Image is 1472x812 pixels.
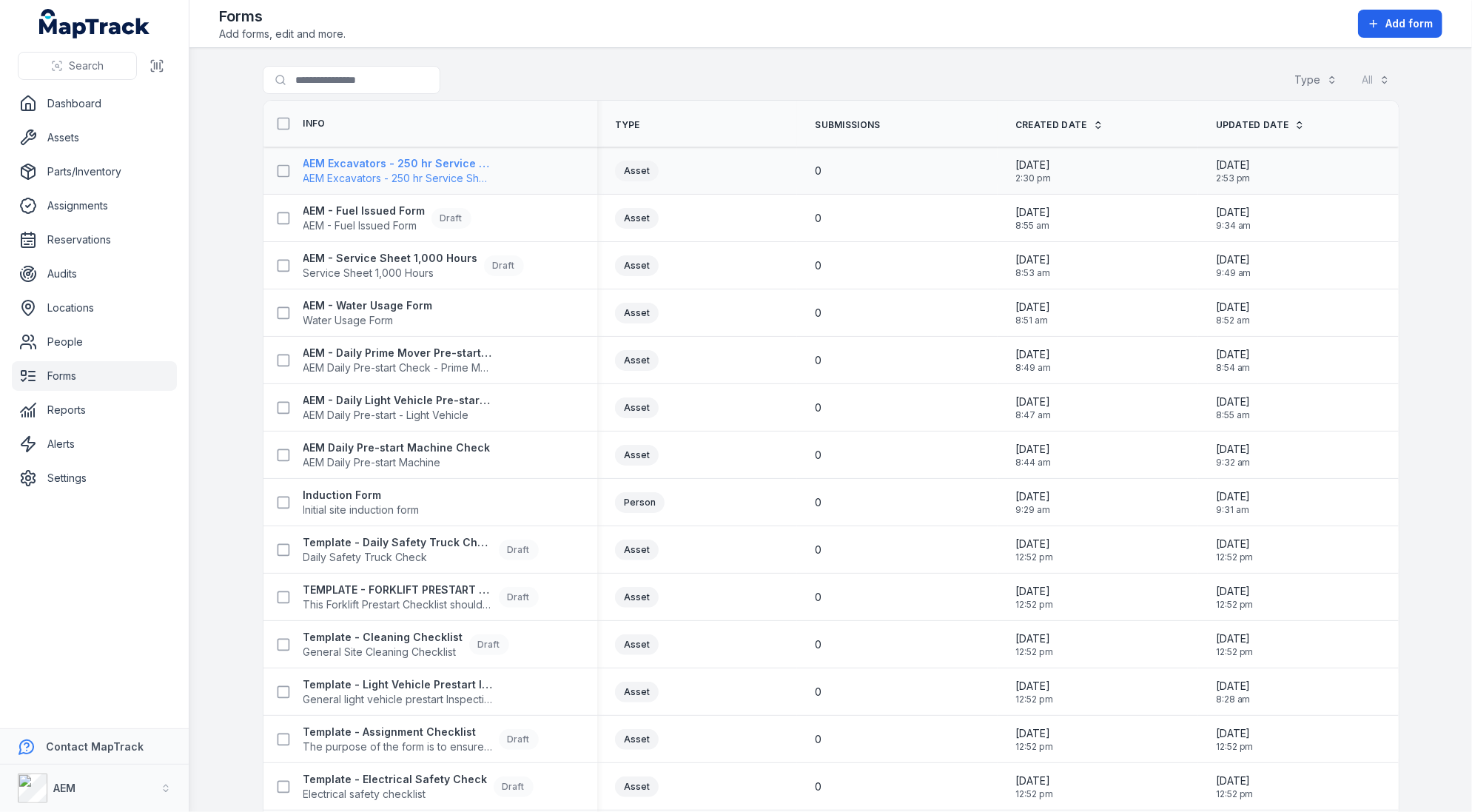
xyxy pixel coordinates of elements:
span: 8:52 am [1216,315,1251,326]
span: 0 [815,400,821,415]
span: 0 [815,258,821,273]
span: [DATE] [1015,679,1053,694]
div: Asset [615,350,659,371]
time: 17/03/2025, 12:52:40 pm [1015,774,1053,800]
div: Asset [615,445,659,466]
strong: AEM Daily Pre-start Machine Check [303,440,491,455]
span: [DATE] [1216,631,1254,646]
span: 8:47 am [1015,409,1051,421]
span: 12:52 pm [1015,646,1053,658]
a: AEM - Daily Light Vehicle Pre-start CheckAEM Daily Pre-start - Light Vehicle [303,393,493,423]
strong: Template - Cleaning Checklist [303,630,463,645]
time: 17/03/2025, 12:52:40 pm [1015,584,1053,611]
span: 0 [815,306,821,321]
span: Water Usage Form [303,313,433,328]
div: Draft [499,540,539,560]
div: Draft [499,729,539,750]
a: TEMPLATE - FORKLIFT PRESTART CHECKLISTThis Forklift Prestart Checklist should be completed every ... [303,583,539,612]
a: Created Date [1015,119,1103,131]
a: Template - Electrical Safety CheckElectrical safety checklistDraft [303,772,534,802]
a: AEM Daily Pre-start Machine CheckAEM Daily Pre-start Machine [303,440,491,470]
time: 17/03/2025, 12:52:40 pm [1216,726,1254,753]
span: [DATE] [1216,395,1251,409]
time: 20/08/2025, 8:55:02 am [1216,395,1251,421]
a: Template - Cleaning ChecklistGeneral Site Cleaning ChecklistDraft [303,630,509,660]
a: AEM - Water Usage FormWater Usage Form [303,298,433,328]
span: The purpose of the form is to ensure the employee is licenced and capable in operation the asset. [303,739,493,754]
span: Initial site induction form [303,503,420,517]
span: [DATE] [1015,489,1050,504]
span: Electrical safety checklist [303,787,488,802]
span: [DATE] [1216,537,1254,551]
span: AEM Excavators - 250 hr Service Sheet [303,171,493,186]
a: Parts/Inventory [12,157,177,187]
span: Info [303,118,326,130]
span: 8:28 am [1216,694,1251,705]
span: Add form [1385,16,1433,31]
span: AEM - Fuel Issued Form [303,218,426,233]
a: AEM - Daily Prime Mover Pre-start CheckAEM Daily Pre-start Check - Prime Move [303,346,493,375]
span: [DATE] [1216,158,1251,172]
time: 20/08/2025, 8:52:53 am [1216,300,1251,326]
button: Add form [1358,10,1442,38]
span: 12:52 pm [1216,599,1254,611]
strong: AEM - Daily Light Vehicle Pre-start Check [303,393,493,408]
a: People [12,327,177,357]
time: 07/08/2025, 9:31:46 am [1216,489,1251,516]
span: [DATE] [1015,442,1051,457]
span: [DATE] [1216,774,1254,788]
span: 0 [815,637,821,652]
span: AEM Daily Pre-start Check - Prime Move [303,360,493,375]
a: AEM Excavators - 250 hr Service SheetAEM Excavators - 250 hr Service Sheet [303,156,493,186]
div: Draft [469,634,509,655]
time: 17/03/2025, 12:52:40 pm [1216,584,1254,611]
span: AEM Daily Pre-start - Light Vehicle [303,408,493,423]
button: Search [18,52,137,80]
div: Asset [615,161,659,181]
span: Add forms, edit and more. [219,27,346,41]
span: 2:53 pm [1216,172,1251,184]
a: Updated Date [1216,119,1305,131]
strong: Contact MapTrack [46,740,144,753]
a: Template - Assignment ChecklistThe purpose of the form is to ensure the employee is licenced and ... [303,725,539,754]
span: 8:44 am [1015,457,1051,469]
div: Asset [615,729,659,750]
div: Asset [615,397,659,418]
span: AEM Daily Pre-start Machine [303,455,491,470]
a: Assignments [12,191,177,221]
span: [DATE] [1216,442,1251,457]
a: Reservations [12,225,177,255]
span: [DATE] [1015,537,1053,551]
a: Template - Light Vehicle Prestart InspectionGeneral light vehicle prestart Inspection form [303,677,493,707]
div: Draft [484,255,524,276]
time: 17/03/2025, 12:52:40 pm [1216,537,1254,563]
span: [DATE] [1015,300,1050,315]
a: MapTrack [39,9,150,38]
strong: AEM - Service Sheet 1,000 Hours [303,251,478,266]
span: General light vehicle prestart Inspection form [303,692,493,707]
div: Draft [494,776,534,797]
strong: AEM - Fuel Issued Form [303,204,426,218]
time: 20/08/2025, 8:47:36 am [1015,395,1051,421]
a: Reports [12,395,177,425]
span: Search [69,58,104,73]
span: 12:52 pm [1015,599,1053,611]
div: Asset [615,255,659,276]
span: 0 [815,495,821,510]
div: Asset [615,776,659,797]
span: 8:55 am [1216,409,1251,421]
a: Alerts [12,429,177,459]
time: 20/08/2025, 8:54:57 am [1216,347,1251,374]
span: Daily Safety Truck Check [303,550,493,565]
a: Dashboard [12,89,177,118]
div: Person [615,492,665,513]
a: Induction FormInitial site induction form [303,488,420,517]
span: 9:49 am [1216,267,1251,279]
span: 0 [815,685,821,699]
span: 9:32 am [1216,457,1251,469]
time: 17/03/2025, 12:52:40 pm [1015,726,1053,753]
div: Draft [431,208,471,229]
span: 0 [815,211,821,226]
span: 12:52 pm [1216,788,1254,800]
span: 9:34 am [1216,220,1251,232]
